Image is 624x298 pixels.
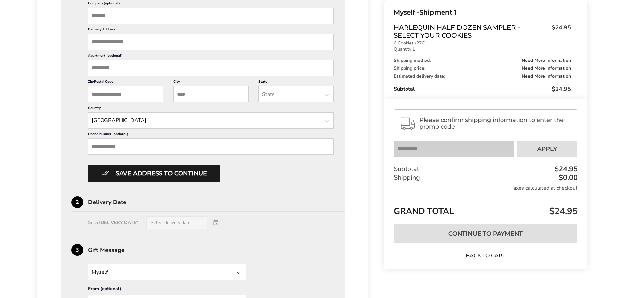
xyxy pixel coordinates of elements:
div: Taxes calculated at checkout [394,184,577,192]
button: Continue to Payment [394,224,577,243]
label: Phone number (optional) [88,132,334,138]
input: State [88,264,246,280]
label: Apartment (optional) [88,53,334,60]
input: Apartment [88,60,334,76]
span: Please confirm shipping information to enter the promo code [419,117,571,130]
span: $24.95 [548,24,571,38]
input: Delivery Address [88,34,334,50]
a: Harlequin Half Dozen Sampler - Select Your Cookies$24.95 [394,24,571,39]
div: Delivery Date [88,199,345,205]
input: State [258,86,334,102]
input: State [88,112,334,129]
div: 3 [71,244,83,256]
strong: 1 [412,46,415,52]
span: $24.95 [548,205,577,217]
label: State [258,79,334,86]
span: Need More Information [522,74,571,79]
div: Shipment 1 [394,7,571,18]
div: Subtotal [394,85,571,93]
div: 2 [71,196,83,208]
div: Gift Message [88,247,345,253]
div: Subtotal [394,165,577,173]
div: GRAND TOTAL [394,198,577,219]
span: Need More Information [522,66,571,71]
label: Country [88,106,334,112]
div: Estimated delivery date: [394,74,571,79]
div: Shipping price: [394,66,571,71]
a: Back to Cart [463,252,508,259]
span: Myself - [394,9,419,16]
p: 6 Cookies (276) [394,41,571,45]
label: Zip/Postal Code [88,79,163,86]
span: Need More Information [522,58,571,63]
div: From (optional) [88,286,246,295]
input: Company [88,8,334,24]
span: Apply [537,146,557,152]
input: City [173,86,249,102]
label: City [173,79,249,86]
button: Apply [517,141,577,157]
span: $24.95 [552,85,571,93]
input: ZIP [88,86,163,102]
div: Shipping method: [394,58,571,63]
label: Delivery Address [88,27,334,34]
button: Button save address [88,165,220,182]
div: $24.95 [553,166,577,173]
p: Quantity: [394,47,571,52]
label: Company (optional) [88,1,334,8]
span: Harlequin Half Dozen Sampler - Select Your Cookies [394,24,548,39]
div: $0.00 [557,174,577,181]
div: Shipping [394,173,577,182]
